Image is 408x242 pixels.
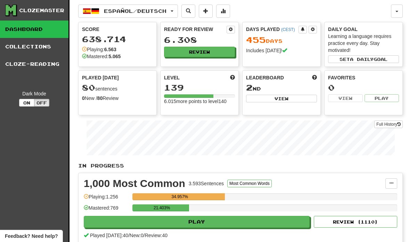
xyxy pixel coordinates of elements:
a: (CEST) [281,27,295,32]
div: Playing: [82,46,116,53]
div: Includes [DATE]! [246,47,317,54]
span: / [144,233,145,238]
span: Leaderboard [246,74,284,81]
button: Play [84,216,310,228]
span: Review: 40 [145,233,168,238]
span: This week in points, UTC [312,74,317,81]
span: Played [DATE] [82,74,119,81]
button: Most Common Words [227,180,272,187]
div: 638.714 [82,35,153,44]
div: Mastered: [82,53,121,60]
div: Daily Goal [328,26,399,33]
button: On [19,99,34,107]
div: 1,000 Most Common [84,178,185,189]
button: Review [164,47,235,57]
button: More stats [216,5,230,18]
span: Level [164,74,180,81]
div: sentences [82,83,153,92]
button: Español/Deutsch [78,5,178,18]
div: Days Played [246,26,299,33]
strong: 0 [82,95,85,101]
span: Español / Deutsch [104,8,166,14]
div: Playing: 1.256 [84,193,129,205]
div: Clozemaster [19,7,64,14]
button: Review (1110) [314,216,397,228]
button: View [328,94,363,102]
div: Dark Mode [5,90,63,97]
span: New: 0 [130,233,144,238]
span: a daily [350,57,374,62]
div: nd [246,83,317,92]
button: Play [365,94,399,102]
div: 34.957% [134,193,225,200]
div: Favorites [328,74,399,81]
button: View [246,95,317,102]
div: Ready for Review [164,26,227,33]
span: 2 [246,83,253,92]
div: Day s [246,36,317,45]
strong: 5.065 [108,54,121,59]
a: Full History [374,120,403,128]
button: Seta dailygoal [328,55,399,63]
span: / [128,233,130,238]
div: 6.015 more points to level 140 [164,98,235,105]
div: Mastered: 769 [84,204,129,216]
span: Played [DATE]: 40 [90,233,128,238]
div: 6.308 [164,36,235,44]
div: 0 [328,83,399,92]
div: 3.593 Sentences [189,180,224,187]
div: 21.403% [134,204,189,211]
div: New / Review [82,95,153,102]
button: Search sentences [181,5,195,18]
strong: 6.563 [104,47,116,52]
p: In Progress [78,162,403,169]
div: 139 [164,83,235,92]
div: Learning a language requires practice every day. Stay motivated! [328,33,399,54]
span: 80 [82,83,95,92]
button: Off [34,99,49,107]
span: 455 [246,35,266,45]
strong: 80 [97,95,103,101]
span: Open feedback widget [5,233,58,240]
button: Add sentence to collection [199,5,213,18]
div: Score [82,26,153,33]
